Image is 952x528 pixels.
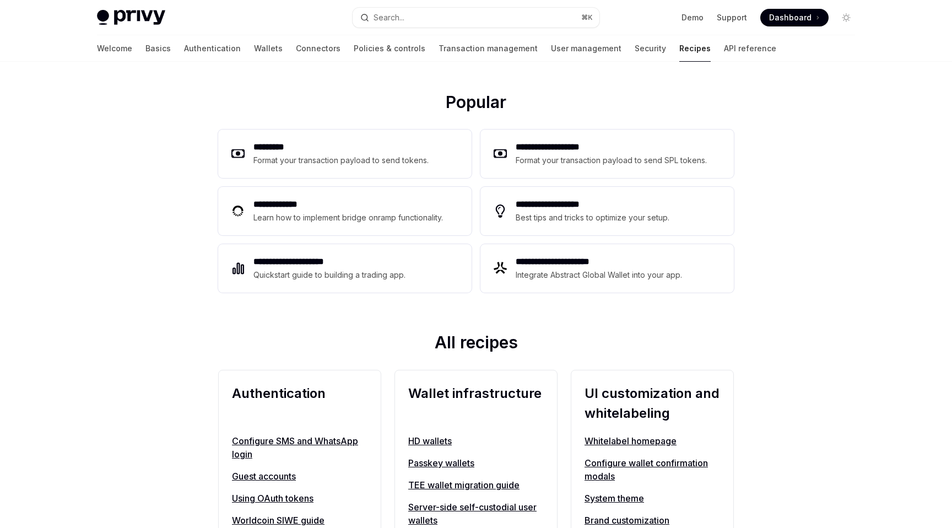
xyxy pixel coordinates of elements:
img: light logo [97,10,165,25]
a: Brand customization [585,514,720,527]
a: Transaction management [439,35,538,62]
div: Search... [374,11,404,24]
a: Basics [145,35,171,62]
a: Demo [681,12,704,23]
a: Security [635,35,666,62]
a: Dashboard [760,9,829,26]
a: Welcome [97,35,132,62]
h2: Wallet infrastructure [408,384,544,423]
a: System theme [585,492,720,505]
h2: UI customization and whitelabeling [585,384,720,423]
span: Dashboard [769,12,812,23]
a: **** **** ***Learn how to implement bridge onramp functionality. [218,187,472,235]
div: Quickstart guide to building a trading app. [253,268,406,282]
a: Guest accounts [232,470,367,483]
div: Learn how to implement bridge onramp functionality. [253,211,446,224]
a: HD wallets [408,434,544,448]
a: User management [551,35,621,62]
a: TEE wallet migration guide [408,478,544,492]
a: Whitelabel homepage [585,434,720,448]
a: API reference [724,35,776,62]
div: Integrate Abstract Global Wallet into your app. [516,268,683,282]
a: Connectors [296,35,340,62]
button: Open search [353,8,599,28]
a: Policies & controls [354,35,425,62]
a: **** ****Format your transaction payload to send tokens. [218,130,472,178]
div: Format your transaction payload to send tokens. [253,154,429,167]
a: Recipes [679,35,711,62]
h2: All recipes [218,332,734,357]
h2: Popular [218,92,734,116]
div: Format your transaction payload to send SPL tokens. [516,154,708,167]
a: Configure wallet confirmation modals [585,456,720,483]
a: Wallets [254,35,283,62]
a: Configure SMS and WhatsApp login [232,434,367,461]
a: Using OAuth tokens [232,492,367,505]
a: Server-side self-custodial user wallets [408,500,544,527]
a: Passkey wallets [408,456,544,470]
span: ⌘ K [581,13,593,22]
a: Worldcoin SIWE guide [232,514,367,527]
h2: Authentication [232,384,367,423]
div: Best tips and tricks to optimize your setup. [516,211,671,224]
button: Toggle dark mode [837,9,855,26]
a: Support [717,12,747,23]
a: Authentication [184,35,241,62]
